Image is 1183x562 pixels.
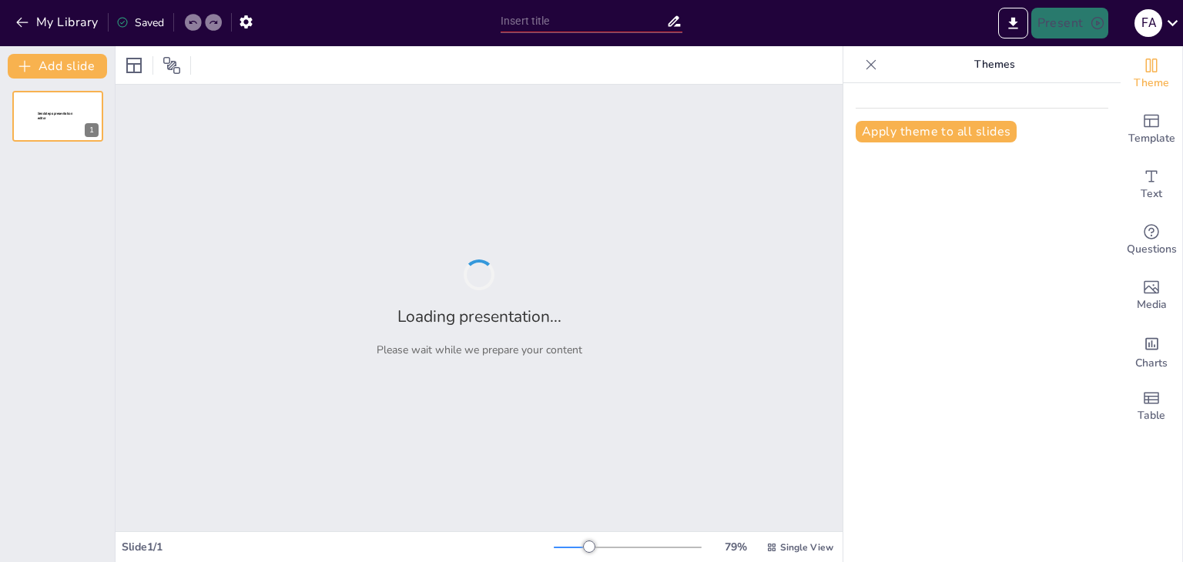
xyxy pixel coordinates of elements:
span: Questions [1127,241,1177,258]
div: Saved [116,15,164,30]
h2: Loading presentation... [397,306,561,327]
p: Please wait while we prepare your content [377,343,582,357]
span: Template [1128,130,1175,147]
div: Add ready made slides [1121,102,1182,157]
div: Add images, graphics, shapes or video [1121,268,1182,323]
span: Text [1141,186,1162,202]
div: 79 % [717,540,754,554]
div: F a [1134,9,1162,37]
div: 1 [12,91,103,142]
button: Present [1031,8,1108,38]
div: Change the overall theme [1121,46,1182,102]
div: Slide 1 / 1 [122,540,554,554]
span: Table [1138,407,1165,424]
span: Media [1137,296,1167,313]
div: Get real-time input from your audience [1121,212,1182,268]
button: F a [1134,8,1162,38]
div: Add charts and graphs [1121,323,1182,379]
span: Charts [1135,355,1168,372]
div: 1 [85,123,99,137]
div: Layout [122,53,146,78]
p: Themes [883,46,1105,83]
div: Add text boxes [1121,157,1182,212]
button: Export to PowerPoint [998,8,1028,38]
span: Position [163,56,181,75]
span: Sendsteps presentation editor [38,112,72,120]
div: Add a table [1121,379,1182,434]
span: Theme [1134,75,1169,92]
button: Apply theme to all slides [856,121,1017,142]
span: Single View [780,541,833,554]
button: Add slide [8,54,107,79]
button: My Library [12,10,105,35]
input: Insert title [501,10,666,32]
